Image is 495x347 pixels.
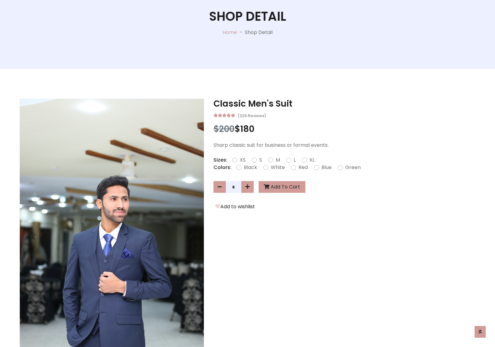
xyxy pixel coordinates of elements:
span: 180 [240,123,254,135]
small: (326 Reviews) [238,112,266,119]
p: Shop Detail [245,29,273,36]
h1: Shop Detail [209,9,286,24]
p: Sizes: [213,156,227,164]
label: XL [309,156,315,164]
h3: $ [213,124,476,134]
label: L [294,156,296,164]
span: $200 [213,123,235,135]
h3: Classic Men's Suit [213,99,476,109]
label: White [271,164,285,171]
p: - [237,29,245,36]
label: Blue [321,164,332,171]
button: Add to wishlist [213,203,257,211]
label: M [276,156,280,164]
label: S [259,156,262,164]
button: Add To Cart [259,181,305,193]
a: Home [222,29,237,36]
label: XS [240,156,246,164]
label: Red [299,164,308,171]
label: Green [345,164,361,171]
p: Colors: [213,164,231,171]
p: Sharp classic suit for business or formal events. [213,142,476,149]
label: Black [244,164,257,171]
